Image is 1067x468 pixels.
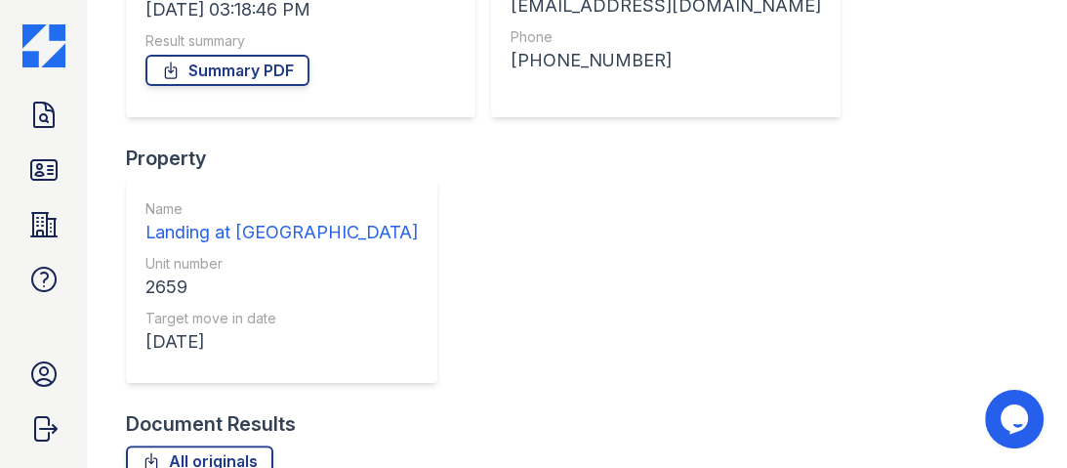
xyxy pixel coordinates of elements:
a: Summary PDF [145,55,309,86]
div: [PHONE_NUMBER] [511,47,821,74]
div: Phone [511,27,821,47]
img: CE_Icon_Blue-c292c112584629df590d857e76928e9f676e5b41ef8f769ba2f05ee15b207248.png [22,24,65,67]
div: 2659 [145,274,418,301]
iframe: chat widget [985,390,1047,448]
div: Document Results [126,410,296,438]
div: Result summary [145,31,456,51]
div: Name [145,199,418,219]
div: Target move in date [145,309,418,328]
div: Landing at [GEOGRAPHIC_DATA] [145,219,418,246]
div: Property [126,145,453,172]
div: [DATE] [145,328,418,356]
a: Name Landing at [GEOGRAPHIC_DATA] [145,199,418,246]
div: Unit number [145,254,418,274]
